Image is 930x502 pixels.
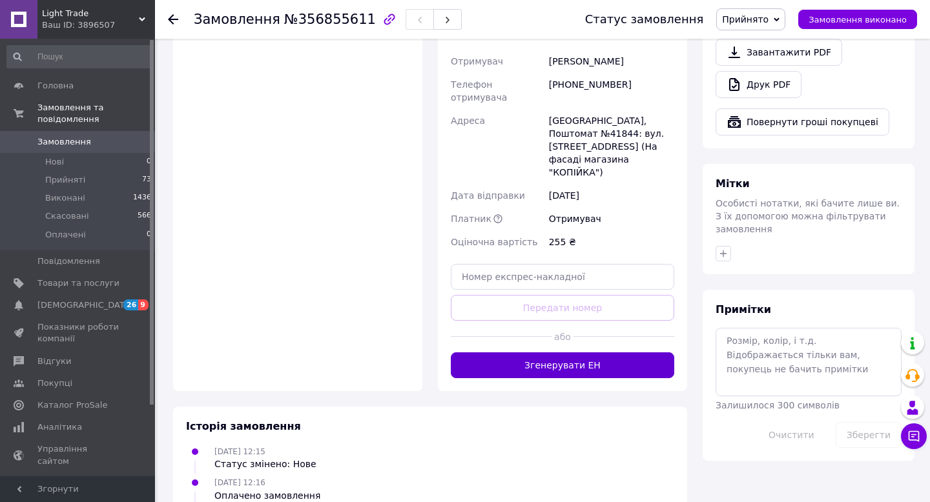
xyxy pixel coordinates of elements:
span: 0 [147,229,151,241]
span: Оціночна вартість [451,237,537,247]
div: Повернутися назад [168,13,178,26]
span: 26 [123,299,138,310]
span: Прийняті [45,174,85,186]
span: Повідомлення [37,256,100,267]
span: Відгуки [37,356,71,367]
span: Нові [45,156,64,168]
a: Завантажити PDF [716,39,842,66]
span: Особисті нотатки, які бачите лише ви. З їх допомогою можна фільтрувати замовлення [716,198,900,234]
span: [DATE] 12:16 [214,478,265,487]
span: Товари та послуги [37,277,119,289]
span: Замовлення [194,12,280,27]
span: [DEMOGRAPHIC_DATA] [37,299,133,311]
div: 255 ₴ [546,230,677,254]
span: Дата відправки [451,190,525,201]
div: [DATE] [546,184,677,207]
button: Замовлення виконано [798,10,917,29]
div: Отримувач [546,207,677,230]
span: Мітки [716,177,750,190]
span: Замовлення виконано [809,15,907,25]
span: [DATE] 12:15 [214,447,265,456]
div: Ваш ID: 3896507 [42,19,155,31]
span: Виконані [45,192,85,204]
span: Оплачені [45,229,86,241]
span: Телефон отримувача [451,79,507,103]
span: Платник [451,214,491,224]
span: Замовлення [37,136,91,148]
div: Статус змінено: Нове [214,457,316,470]
span: Адреса [451,115,485,126]
span: Замовлення та повідомлення [37,102,155,125]
div: [GEOGRAPHIC_DATA], Поштомат №41844: вул. [STREET_ADDRESS] (На фасаді магазина "КОПІЙКА") [546,109,677,184]
span: 73 [142,174,151,186]
span: 0 [147,156,151,168]
input: Пошук [6,45,152,68]
div: [PHONE_NUMBER] [546,73,677,109]
span: Аналітика [37,421,82,433]
span: Головна [37,80,74,92]
div: [PERSON_NAME] [546,50,677,73]
span: Показники роботи компанії [37,321,119,345]
input: Номер експрес-накладної [451,264,674,290]
span: Покупці [37,377,72,389]
span: Управління сайтом [37,443,119,467]
span: Залишилося 300 символів [716,400,840,410]
span: Отримувач [451,56,503,66]
span: Історія замовлення [186,420,301,432]
button: Повернути гроші покупцеві [716,108,889,136]
button: Чат з покупцем [901,423,927,449]
span: Скасовані [45,210,89,222]
span: Примітки [716,303,771,316]
span: 566 [138,210,151,222]
a: Друк PDF [716,71,801,98]
div: Оплачено замовлення [214,489,320,502]
div: Статус замовлення [585,13,704,26]
span: Light Trade [42,8,139,19]
span: 9 [138,299,149,310]
span: №356855611 [284,12,376,27]
span: Каталог ProSale [37,399,107,411]
span: 1436 [133,192,151,204]
span: або [552,330,574,343]
span: Прийнято [722,14,769,25]
button: Згенерувати ЕН [451,352,674,378]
